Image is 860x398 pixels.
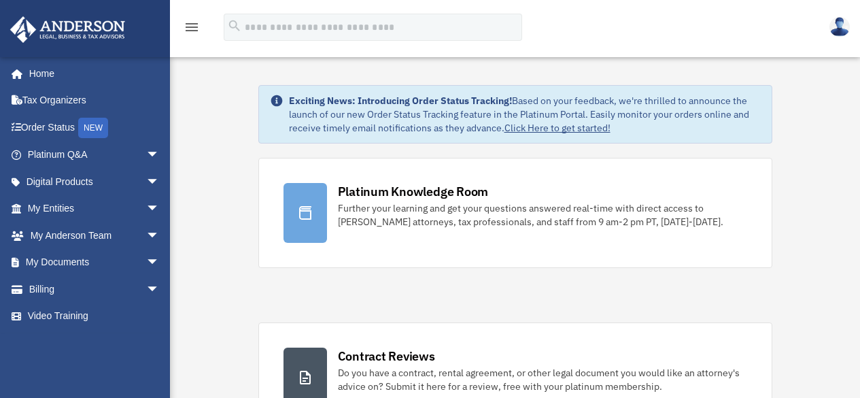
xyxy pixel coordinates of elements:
span: arrow_drop_down [146,168,173,196]
a: Tax Organizers [10,87,180,114]
span: arrow_drop_down [146,195,173,223]
a: Video Training [10,303,180,330]
a: Platinum Q&Aarrow_drop_down [10,142,180,169]
img: Anderson Advisors Platinum Portal [6,16,129,43]
div: Based on your feedback, we're thrilled to announce the launch of our new Order Status Tracking fe... [289,94,761,135]
a: menu [184,24,200,35]
div: Further your learning and get your questions answered real-time with direct access to [PERSON_NAM... [338,201,747,229]
a: Home [10,60,173,87]
i: menu [184,19,200,35]
a: Order StatusNEW [10,114,180,142]
div: NEW [78,118,108,138]
a: My Documentsarrow_drop_down [10,249,180,276]
a: Click Here to get started! [504,122,610,134]
div: Platinum Knowledge Room [338,183,489,200]
span: arrow_drop_down [146,249,173,277]
i: search [227,18,242,33]
span: arrow_drop_down [146,276,173,303]
a: Platinum Knowledge Room Further your learning and get your questions answered real-time with dire... [258,158,772,268]
span: arrow_drop_down [146,142,173,169]
a: My Entitiesarrow_drop_down [10,195,180,222]
div: Do you have a contract, rental agreement, or other legal document you would like an attorney's ad... [338,366,747,393]
a: Billingarrow_drop_down [10,276,180,303]
span: arrow_drop_down [146,222,173,250]
a: My Anderson Teamarrow_drop_down [10,222,180,249]
a: Digital Productsarrow_drop_down [10,168,180,195]
div: Contract Reviews [338,348,435,365]
strong: Exciting News: Introducing Order Status Tracking! [289,95,512,107]
img: User Pic [829,17,850,37]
